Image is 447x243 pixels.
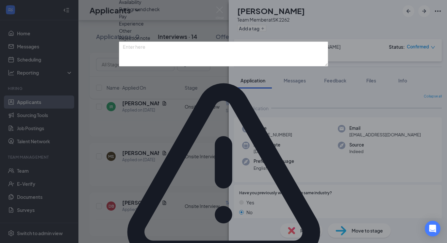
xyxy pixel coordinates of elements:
div: Open Intercom Messenger [425,221,440,236]
span: Experience [119,20,144,27]
span: Rejection note [119,35,150,41]
span: Pay [119,13,127,20]
span: Other [119,27,132,34]
span: Background check [119,6,160,13]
